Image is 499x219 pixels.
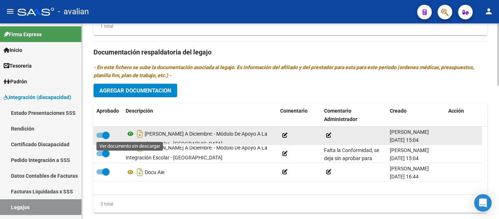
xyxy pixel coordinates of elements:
[94,64,474,78] i: - En este fichero se sube la documentación asociada al legajo. Es información del afiliado y del ...
[94,22,113,30] div: 1 total
[390,155,419,161] span: [DATE] 15:04
[4,30,42,38] span: Firma Express
[94,103,123,127] datatable-header-cell: Aprobado
[321,103,387,127] datatable-header-cell: Comentario Administrador
[99,87,171,94] span: Agregar Documentacion
[445,103,482,127] datatable-header-cell: Acción
[126,146,274,162] div: [PERSON_NAME] A Diciembre: - Módulo De Apoyo A La Integración Escolar - [GEOGRAPHIC_DATA]
[94,200,113,208] div: 3 total
[387,103,445,127] datatable-header-cell: Creado
[126,128,274,143] div: [PERSON_NAME] A Diciembre: - Módulo De Apoyo A La Integración Escolar - [GEOGRAPHIC_DATA]
[280,108,308,114] span: Comentario
[324,108,357,122] span: Comentario Administrador
[448,108,464,114] span: Acción
[135,142,145,154] i: Descargar documento
[4,62,32,70] span: Tesorería
[135,128,145,140] i: Descargar documento
[4,46,22,54] span: Inicio
[135,166,145,178] i: Descargar documento
[126,108,153,114] span: Descripción
[390,147,429,153] span: [PERSON_NAME]
[324,147,379,170] span: Falta la Conformidad, se deja sin aprobar para agregar.
[390,129,429,135] span: [PERSON_NAME]
[474,194,492,212] div: Open Intercom Messenger
[96,108,119,114] span: Aprobado
[126,166,274,178] div: Docu Aie
[58,4,89,20] span: - avalian
[390,108,407,114] span: Creado
[94,47,487,57] h3: Documentación respaldatoria del legajo
[6,7,15,16] mat-icon: menu
[390,137,419,143] span: [DATE] 15:04
[277,103,321,127] datatable-header-cell: Comentario
[94,84,177,97] button: Agregar Documentacion
[390,174,419,180] span: [DATE] 16:44
[4,93,71,101] span: Integración (discapacidad)
[123,103,277,127] datatable-header-cell: Descripción
[4,78,27,86] span: Padrón
[390,166,429,171] span: [PERSON_NAME]
[484,7,493,16] mat-icon: person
